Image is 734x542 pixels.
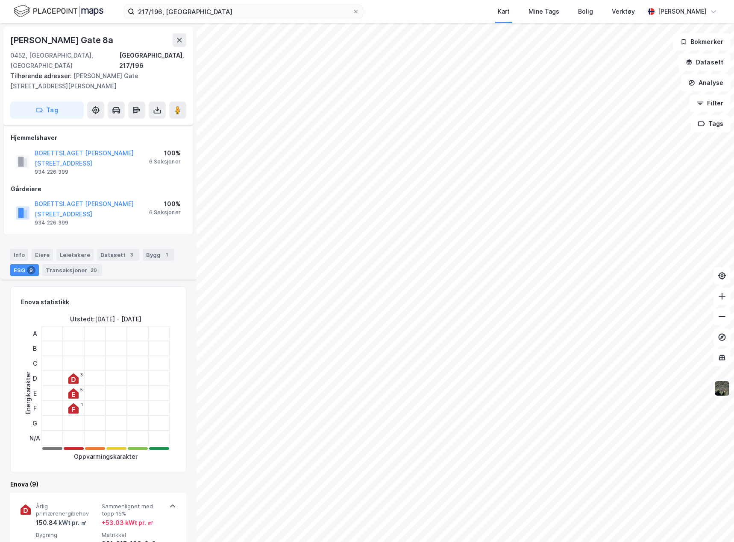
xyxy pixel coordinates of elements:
div: A [29,326,40,341]
div: 9 [27,266,35,274]
div: Kart [498,6,510,17]
img: 9k= [714,380,730,396]
div: kWt pr. ㎡ [57,518,87,528]
div: + 53.03 kWt pr. ㎡ [102,518,153,528]
img: logo.f888ab2527a4732fd821a326f86c7f29.svg [14,4,103,19]
div: Gårdeiere [11,184,186,194]
span: Tilhørende adresser: [10,72,73,79]
div: Transaksjoner [42,264,102,276]
div: 20 [89,266,99,274]
div: F [29,401,40,416]
div: [PERSON_NAME] [658,6,707,17]
div: 150.84 [36,518,87,528]
div: 6 Seksjoner [149,158,181,165]
button: Bokmerker [673,33,731,50]
div: Energikarakter [23,372,33,414]
div: 100% [149,199,181,209]
div: Utstedt : [DATE] - [DATE] [70,314,141,324]
div: 3 [127,251,136,259]
div: Leietakere [56,249,94,261]
div: 5 [80,387,83,392]
div: Info [10,249,28,261]
button: Tags [691,115,731,132]
div: [PERSON_NAME] Gate [STREET_ADDRESS][PERSON_NAME] [10,71,179,91]
div: Mine Tags [528,6,559,17]
input: Søk på adresse, matrikkel, gårdeiere, leietakere eller personer [135,5,352,18]
div: C [29,356,40,371]
button: Datasett [678,54,731,71]
div: Verktøy [612,6,635,17]
div: 100% [149,148,181,158]
span: Matrikkel [102,531,164,539]
div: D [29,371,40,386]
span: Sammenlignet med topp 15% [102,503,164,518]
div: 6 Seksjoner [149,209,181,216]
div: 1 [81,402,83,407]
div: 0452, [GEOGRAPHIC_DATA], [GEOGRAPHIC_DATA] [10,50,119,71]
div: 3 [80,372,83,377]
div: Hjemmelshaver [11,133,186,143]
iframe: Chat Widget [691,501,734,542]
span: Årlig primærenergibehov [36,503,98,518]
div: Datasett [97,249,139,261]
div: E [29,386,40,401]
div: 1 [162,251,171,259]
div: Enova (9) [10,479,186,490]
div: [PERSON_NAME] Gate 8a [10,33,115,47]
div: Bygg [143,249,174,261]
div: N/A [29,431,40,446]
div: 934 226 399 [35,169,68,175]
button: Analyse [681,74,731,91]
div: Oppvarmingskarakter [74,452,138,462]
span: Bygning [36,531,98,539]
div: Kontrollprogram for chat [691,501,734,542]
div: ESG [10,264,39,276]
button: Tag [10,102,84,119]
div: G [29,416,40,431]
div: Eiere [32,249,53,261]
div: 934 226 399 [35,219,68,226]
div: Enova statistikk [21,297,69,307]
button: Filter [690,95,731,112]
div: [GEOGRAPHIC_DATA], 217/196 [119,50,186,71]
div: B [29,341,40,356]
div: Bolig [578,6,593,17]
